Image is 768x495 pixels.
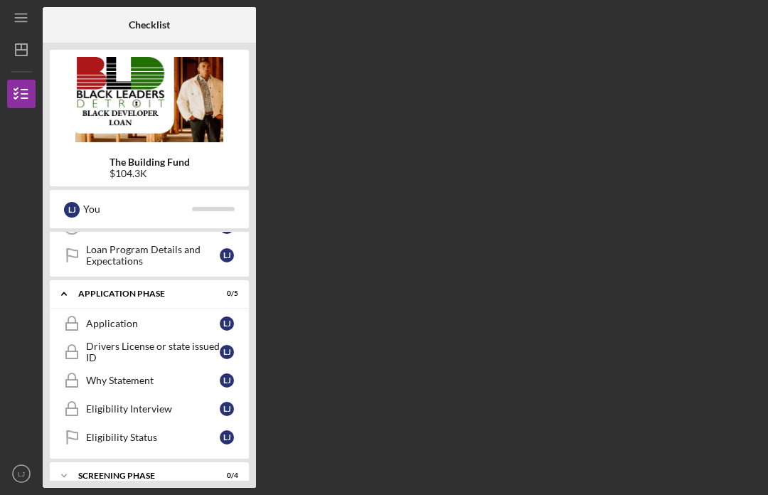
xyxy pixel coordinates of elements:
div: You [83,197,192,221]
div: 0 / 5 [213,289,238,298]
div: Eligibility Status [86,432,220,443]
div: Loan Program Details and Expectations [86,244,220,267]
div: L J [220,316,234,331]
tspan: 12 [68,223,76,232]
div: L J [220,345,234,359]
div: Drivers License or state issued ID [86,341,220,363]
div: L J [64,202,80,218]
text: LJ [18,470,25,478]
div: Why Statement [86,375,220,386]
div: Eligibility Interview [86,403,220,415]
img: Product logo [50,57,249,142]
button: LJ [7,459,36,488]
div: L J [220,430,234,445]
a: Eligibility InterviewLJ [57,395,242,423]
div: 0 / 4 [213,472,238,480]
b: Checklist [129,19,170,31]
a: Drivers License or state issued IDLJ [57,338,242,366]
a: ApplicationLJ [57,309,242,338]
a: Why StatementLJ [57,366,242,395]
div: L J [220,402,234,416]
div: L J [220,248,234,262]
div: Application Phase [78,289,203,298]
div: $104.3K [110,168,190,179]
div: Application [86,318,220,329]
b: The Building Fund [110,156,190,168]
div: Screening Phase [78,472,203,480]
div: L J [220,373,234,388]
a: Eligibility StatusLJ [57,423,242,452]
a: Loan Program Details and ExpectationsLJ [57,241,242,270]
